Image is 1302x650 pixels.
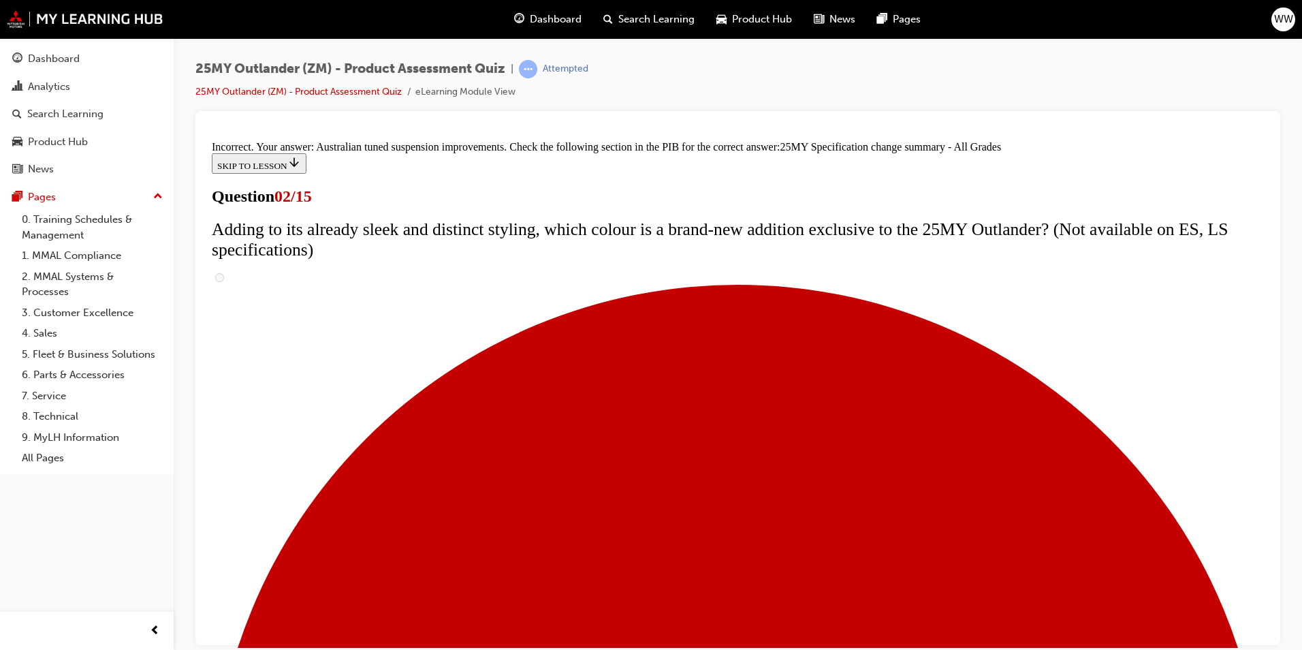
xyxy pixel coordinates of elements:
[16,448,168,469] a: All Pages
[5,5,1058,18] div: Incorrect. Your answer: Australian tuned suspension improvements. Check the following section in ...
[814,11,824,28] span: news-icon
[5,185,168,210] button: Pages
[195,86,402,97] a: 25MY Outlander (ZM) - Product Assessment Quiz
[5,129,168,155] a: Product Hub
[16,365,168,386] a: 6. Parts & Accessories
[12,81,22,93] span: chart-icon
[803,5,866,33] a: news-iconNews
[16,406,168,427] a: 8. Technical
[16,323,168,344] a: 4. Sales
[12,108,22,121] span: search-icon
[153,188,163,206] span: up-icon
[1271,7,1295,31] button: WW
[5,157,168,182] a: News
[16,303,168,324] a: 3. Customer Excellence
[5,18,100,38] button: SKIP TO LESSON
[877,11,887,28] span: pages-icon
[28,134,88,150] div: Product Hub
[5,102,168,127] a: Search Learning
[16,427,168,448] a: 9. MyLH Information
[12,191,22,204] span: pages-icon
[530,12,582,27] span: Dashboard
[16,386,168,407] a: 7. Service
[28,51,80,67] div: Dashboard
[5,74,168,99] a: Analytics
[27,106,104,122] div: Search Learning
[7,10,163,28] img: mmal
[592,5,705,33] a: search-iconSearch Learning
[150,623,160,640] span: prev-icon
[11,25,95,35] span: SKIP TO LESSON
[514,11,524,28] span: guage-icon
[716,11,727,28] span: car-icon
[28,189,56,205] div: Pages
[829,12,855,27] span: News
[519,60,537,78] span: learningRecordVerb_ATTEMPT-icon
[866,5,932,33] a: pages-iconPages
[503,5,592,33] a: guage-iconDashboard
[705,5,803,33] a: car-iconProduct Hub
[511,61,513,77] span: |
[5,46,168,72] a: Dashboard
[618,12,695,27] span: Search Learning
[28,79,70,95] div: Analytics
[12,164,22,176] span: news-icon
[12,53,22,65] span: guage-icon
[732,12,792,27] span: Product Hub
[16,209,168,245] a: 0. Training Schedules & Management
[543,63,588,76] div: Attempted
[16,344,168,365] a: 5. Fleet & Business Solutions
[893,12,921,27] span: Pages
[16,245,168,266] a: 1. MMAL Compliance
[28,161,54,177] div: News
[5,44,168,185] button: DashboardAnalyticsSearch LearningProduct HubNews
[12,136,22,149] span: car-icon
[603,11,613,28] span: search-icon
[415,84,515,100] li: eLearning Module View
[195,61,505,77] span: 25MY Outlander (ZM) - Product Assessment Quiz
[1274,12,1293,27] span: WW
[16,266,168,303] a: 2. MMAL Systems & Processes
